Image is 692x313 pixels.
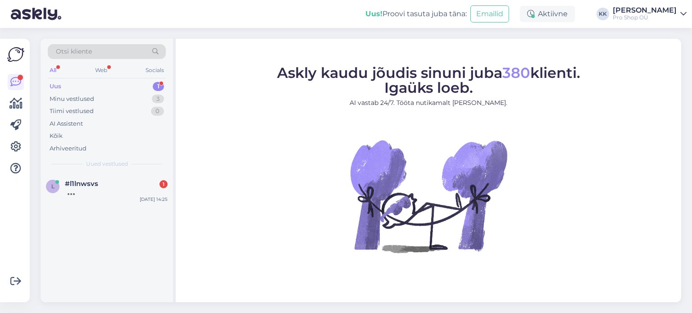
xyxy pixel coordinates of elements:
[613,7,677,14] div: [PERSON_NAME]
[470,5,509,23] button: Emailid
[48,64,58,76] div: All
[140,196,168,203] div: [DATE] 14:25
[50,95,94,104] div: Minu vestlused
[365,9,382,18] b: Uus!
[613,7,687,21] a: [PERSON_NAME]Pro Shop OÜ
[277,98,580,108] p: AI vastab 24/7. Tööta nutikamalt [PERSON_NAME].
[50,119,83,128] div: AI Assistent
[50,132,63,141] div: Kõik
[520,6,575,22] div: Aktiivne
[50,82,61,91] div: Uus
[144,64,166,76] div: Socials
[365,9,467,19] div: Proovi tasuta juba täna:
[7,46,24,63] img: Askly Logo
[347,115,510,277] img: No Chat active
[277,64,580,96] span: Askly kaudu jõudis sinuni juba klienti. Igaüks loeb.
[86,160,128,168] span: Uued vestlused
[613,14,677,21] div: Pro Shop OÜ
[50,144,86,153] div: Arhiveeritud
[151,107,164,116] div: 0
[153,82,164,91] div: 1
[93,64,109,76] div: Web
[50,107,94,116] div: Tiimi vestlused
[596,8,609,20] div: KK
[152,95,164,104] div: 3
[502,64,530,82] span: 380
[56,47,92,56] span: Otsi kliente
[65,180,98,188] span: #l1lnwsvs
[51,183,55,190] span: l
[159,180,168,188] div: 1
